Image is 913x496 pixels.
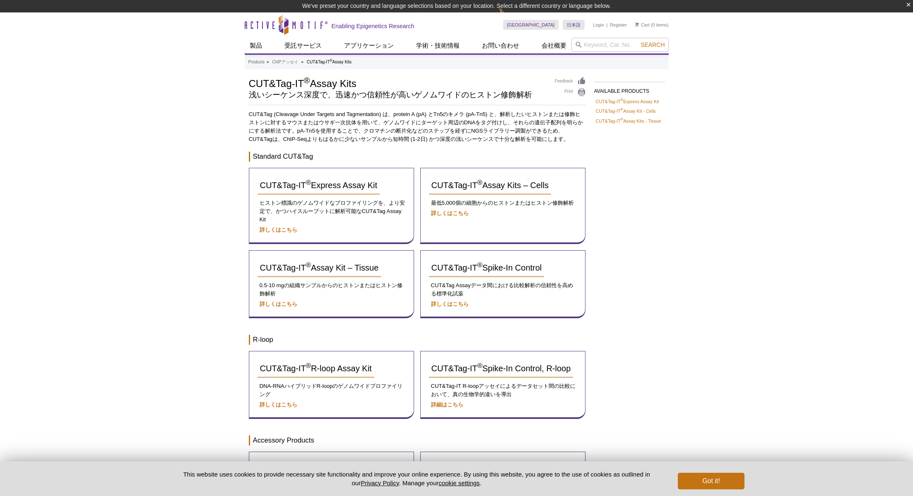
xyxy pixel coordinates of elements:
h2: 浅いシーケンス深度で、迅速かつ信頼性が高いゲノムワイドのヒストン修飾解析 [249,91,547,99]
img: Your Cart [635,22,639,27]
p: CUT&Tag (Cleavage Under Targets and Tagmentation) は、protein A (pA) とTn5のキメラ (pA-Tn5) と、解析したいヒストンま... [249,110,586,143]
a: 詳しくはこちら [260,301,297,307]
a: 詳しくはこちら [431,210,469,216]
sup: ® [306,261,311,269]
h3: R-loop [249,335,586,345]
a: Products [248,58,265,66]
a: Cart [635,22,650,28]
li: | [607,20,608,30]
a: 受託サービス [279,38,327,53]
a: 詳しくはこちら [260,402,297,408]
a: Privacy Policy [361,479,399,486]
a: CUT&Tag-IT®Assay Kits - Tissue [596,117,661,125]
a: Print [555,88,586,97]
sup: ® [621,108,624,112]
h3: Accessory Products [249,436,586,445]
a: Login [593,22,604,28]
img: Change Here [499,6,520,26]
h1: CUT&Tag-IT Assay Kits [249,77,547,89]
p: This website uses cookies to provide necessary site functionality and improve your online experie... [169,470,665,487]
h2: Enabling Epigenetics Research [332,22,414,30]
sup: ® [477,362,482,370]
li: CUT&Tag-IT Assay Kits [307,60,352,64]
a: CUT&Tag-IT®Assay Kit – Tissue [258,259,381,277]
sup: ® [621,98,624,102]
p: CUT&Tag-IT R-loopアッセイによるデータセット間の比較において、真の生物学的違いを導出 [429,382,577,399]
a: 詳しくはこちら [431,301,469,307]
span: Search [641,41,665,48]
a: Register [610,22,627,28]
span: CUT&Tag-IT Assay Kit – Tissue [260,263,379,272]
sup: ® [330,58,332,63]
sup: ® [621,117,624,121]
p: 最低5,000個の細胞からのヒストンまたはヒストン修飾解析 [429,199,577,207]
span: CUT&Tag-IT Spike-In Control [431,263,542,272]
p: ヒストン標識のゲノムワイドなプロファイリングを、より安定で、かつハイスループットに解析可能なCUT&Tag Assay Kit [258,199,405,224]
p: 0.5-10 mgの組織サンプルからのヒストンまたはヒストン修飾解析 [258,281,405,298]
a: Nextera™-Compatible Multiplex Primers [429,460,577,489]
a: [GEOGRAPHIC_DATA] [503,20,559,30]
li: » [267,60,269,64]
button: Search [638,41,667,48]
button: Got it! [678,473,744,489]
sup: ® [306,179,311,187]
h3: Standard CUT&Tag [249,152,586,162]
a: お問い合わせ [477,38,524,53]
span: CUT&Tag-IT Assay Kits – Cells [431,181,549,190]
a: Recombinant pA-Tn5 Transposase [258,460,390,479]
p: CUT&Tag Assayデータ間における比較解析の信頼性を高める標準化試薬 [429,281,577,298]
span: CUT&Tag-IT Spike-In Control, R-loop [431,364,571,373]
sup: ® [306,362,311,370]
a: 学術・技術情報 [411,38,465,53]
a: CUT&Tag-IT®Spike-In Control [429,259,544,277]
a: CUT&Tag-IT®Assay Kit - Cells [596,107,656,115]
a: ChIPアッセイ [272,58,298,66]
span: CUT&Tag-IT R-loop Assay Kit [260,364,372,373]
a: Feedback [555,77,586,86]
sup: ® [477,179,482,187]
input: Keyword, Cat. No. [571,38,669,52]
a: 日本語 [563,20,585,30]
a: 製品 [245,38,267,53]
li: » [301,60,304,64]
a: CUT&Tag-IT®Express Assay Kit [258,177,380,195]
li: (0 items) [635,20,669,30]
a: 会社概要 [537,38,571,53]
h2: AVAILABLE PRODUCTS [594,82,665,97]
a: 詳細はこちら [431,402,463,408]
a: CUT&Tag-IT®R-loop Assay Kit [258,360,374,378]
a: アプリケーション [339,38,399,53]
span: CUT&Tag-IT Express Assay Kit [260,181,377,190]
sup: ® [304,76,310,85]
button: cookie settings [438,479,479,486]
p: DNA-RNAハイブリッドR-loopのゲノムワイドプロファイリング [258,382,405,399]
a: 詳しくはこちら [260,227,297,233]
a: CUT&Tag-IT®Assay Kits – Cells [429,177,551,195]
a: CUT&Tag-IT®Spike-In Control, R-loop [429,360,573,378]
a: CUT&Tag-IT®Express Assay Kit [596,98,659,105]
sup: ® [477,261,482,269]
